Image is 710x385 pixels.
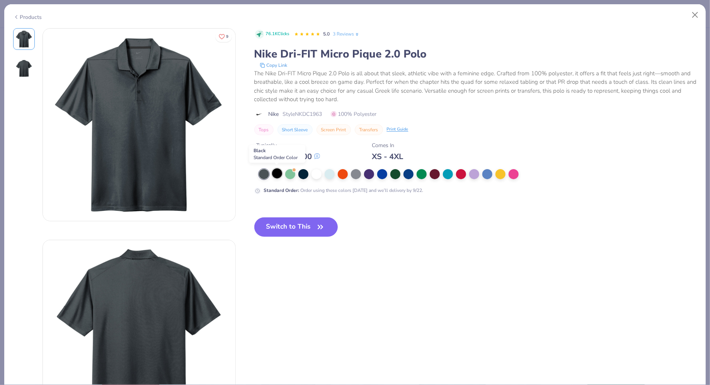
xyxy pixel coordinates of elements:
span: 5.0 [324,31,330,37]
strong: Standard Order : [264,187,300,193]
img: Front [15,30,33,48]
img: Front [43,29,235,221]
div: Print Guide [387,126,409,133]
button: Close [688,8,703,22]
div: Typically [257,141,320,149]
div: The Nike Dri-FIT Micro Pique 2.0 Polo is all about that sleek, athletic vibe with a feminine edge... [254,69,697,104]
div: Products [13,13,42,21]
span: Nike [269,110,279,118]
span: 9 [226,35,228,39]
div: Comes In [372,141,404,149]
button: Short Sleeve [278,124,313,135]
div: $ 52.00 - $ 60.00 [257,152,320,161]
button: Like [215,31,232,42]
div: XS - 4XL [372,152,404,161]
div: Order using these colors [DATE] and we’ll delivery by 9/22. [264,187,424,194]
span: Standard Order Color [254,154,298,161]
span: 100% Polyester [331,110,377,118]
button: Tops [254,124,274,135]
button: copy to clipboard [257,61,290,69]
img: brand logo [254,111,265,117]
div: Black [249,145,305,163]
a: 3 Reviews [333,31,360,37]
div: 5.0 Stars [294,28,320,41]
span: 76.1K Clicks [266,31,289,37]
img: Back [15,59,33,78]
button: Screen Print [317,124,351,135]
button: Transfers [355,124,383,135]
button: Switch to This [254,217,338,237]
span: Style NKDC1963 [283,110,322,118]
div: Nike Dri-FIT Micro Pique 2.0 Polo [254,47,697,61]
